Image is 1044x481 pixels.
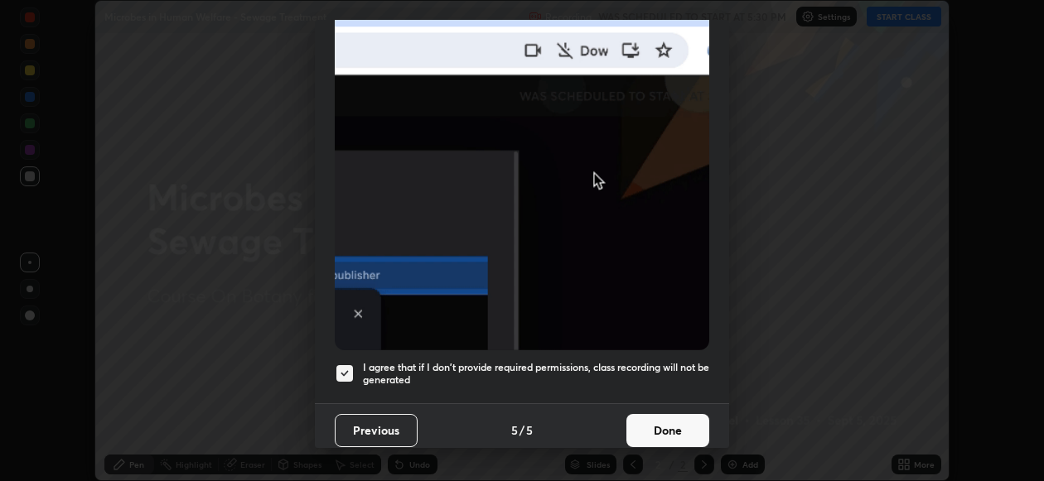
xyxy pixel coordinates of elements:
[363,361,709,387] h5: I agree that if I don't provide required permissions, class recording will not be generated
[511,421,518,439] h4: 5
[626,414,709,447] button: Done
[335,414,418,447] button: Previous
[526,421,533,439] h4: 5
[520,421,524,439] h4: /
